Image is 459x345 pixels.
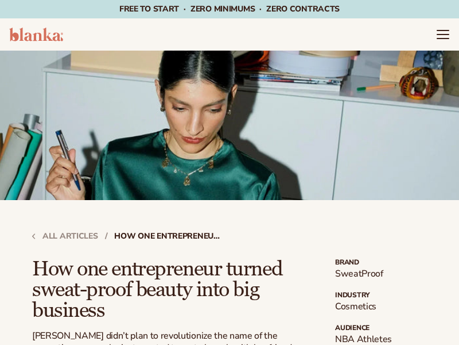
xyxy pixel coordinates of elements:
[335,301,427,313] p: Cosmetics
[105,232,108,240] strong: /
[335,268,427,280] p: SweatProof
[32,259,317,321] h1: How one entrepreneur turned sweat-proof beauty into big business
[114,232,223,240] strong: How one entrepreneur turned sweat-proof beauty into big business
[119,3,340,14] span: Free to start · ZERO minimums · ZERO contracts
[335,292,427,298] strong: Industry
[335,259,427,266] strong: Brand
[335,324,427,331] strong: Audience
[9,28,63,41] img: logo
[436,28,450,41] summary: Menu
[32,232,98,240] a: All articles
